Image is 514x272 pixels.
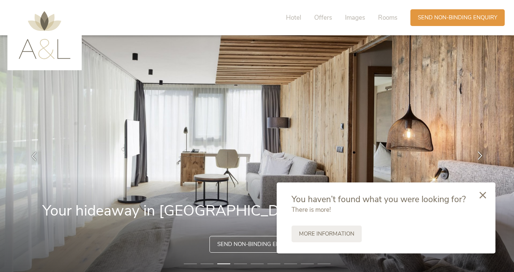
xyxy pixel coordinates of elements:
span: Send non-binding enquiry [418,14,497,22]
span: Rooms [378,13,397,22]
span: Hotel [286,13,301,22]
span: You haven’t found what you were looking for? [292,194,466,205]
span: There is more! [292,205,331,214]
img: AMONTI & LUNARIS Wellnessresort [19,11,71,59]
span: Send non-binding enquiry [217,240,297,248]
span: Offers [314,13,332,22]
span: Images [345,13,365,22]
span: More information [299,230,354,238]
a: More information [292,226,362,242]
